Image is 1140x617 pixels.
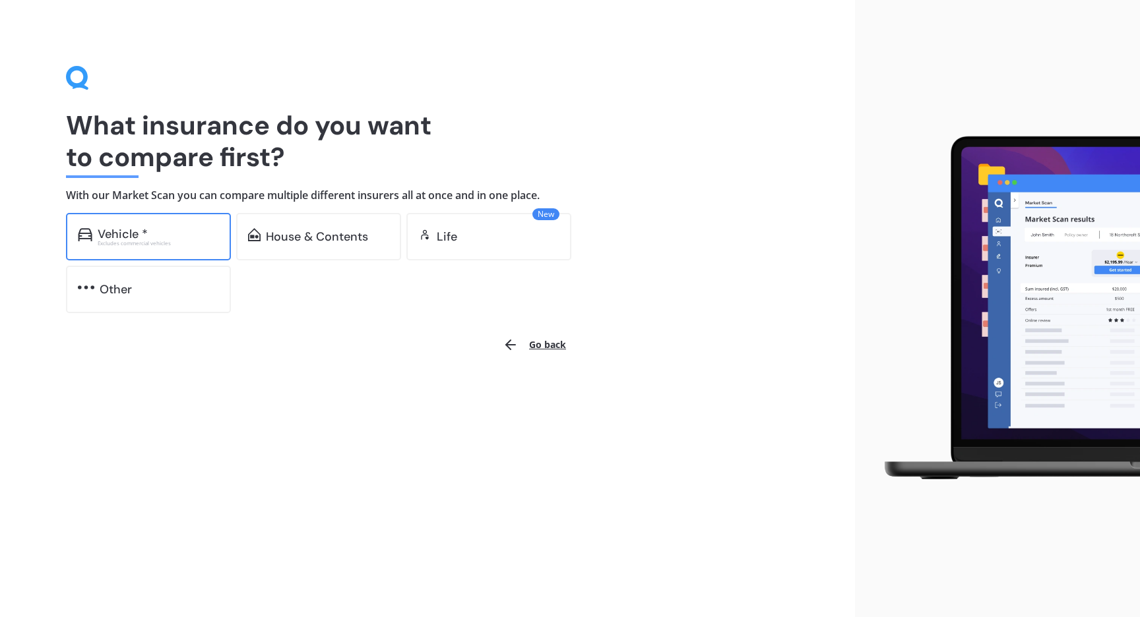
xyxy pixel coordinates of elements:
div: Excludes commercial vehicles [98,241,219,246]
img: laptop.webp [866,129,1140,488]
h1: What insurance do you want to compare first? [66,109,789,173]
h4: With our Market Scan you can compare multiple different insurers all at once and in one place. [66,189,789,202]
div: Other [100,283,132,296]
span: New [532,208,559,220]
div: Vehicle * [98,227,148,241]
div: House & Contents [266,230,368,243]
img: car.f15378c7a67c060ca3f3.svg [78,228,92,241]
button: Go back [495,329,574,361]
img: other.81dba5aafe580aa69f38.svg [78,281,94,294]
img: home-and-contents.b802091223b8502ef2dd.svg [248,228,261,241]
div: Life [437,230,457,243]
img: life.f720d6a2d7cdcd3ad642.svg [418,228,431,241]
